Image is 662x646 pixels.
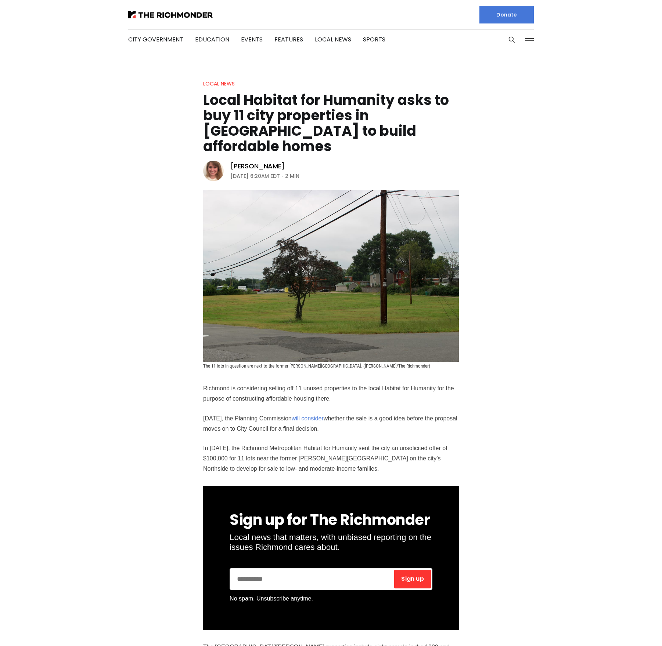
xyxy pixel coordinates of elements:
[195,35,229,44] a: Education
[600,610,662,646] iframe: portal-trigger
[203,92,459,154] h1: Local Habitat for Humanity asks to buy 11 city properties in [GEOGRAPHIC_DATA] to build affordabl...
[203,443,459,474] p: In [DATE], the Richmond Metropolitan Habitat for Humanity sent the city an unsolicited offer of $...
[298,415,333,422] a: will consider
[394,570,431,588] button: Sign up
[285,172,299,180] span: 2 min
[230,510,430,530] span: Sign up for The Richmonder
[203,161,224,181] img: Sarah Vogelsong
[506,34,517,45] button: Search this site
[203,383,459,404] p: Richmond is considering selling off 11 unused properties to the local Habitat for Humanity for th...
[128,11,213,18] img: The Richmonder
[401,576,424,582] span: Sign up
[203,80,235,87] a: Local News
[230,595,319,602] span: No spam. Unsubscribe anytime.
[203,413,459,434] p: [DATE], the Planning Commission whether the sale is a good idea before the proposal moves on to C...
[230,162,285,171] a: [PERSON_NAME]
[203,190,459,362] img: Local Habitat for Humanity asks to buy 11 city properties in Northside to build affordable homes
[241,35,263,44] a: Events
[230,172,280,180] time: [DATE] 6:20AM EDT
[128,35,183,44] a: City Government
[479,6,534,23] a: Donate
[274,35,303,44] a: Features
[363,35,385,44] a: Sports
[230,532,424,552] span: Local news that matters, with unbiased reporting on the issues Richmond cares about.
[315,35,351,44] a: Local News
[203,363,430,369] span: The 11 lots in question are next to the former [PERSON_NAME][GEOGRAPHIC_DATA]. ([PERSON_NAME]/The...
